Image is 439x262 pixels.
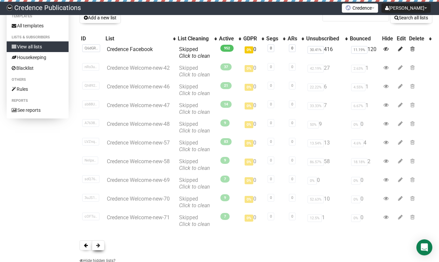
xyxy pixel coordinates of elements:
[245,102,253,109] span: 0%
[291,102,293,106] a: 0
[351,121,360,128] span: 0%
[351,83,365,91] span: 4.55%
[266,35,280,42] div: Segs
[107,102,170,108] a: Credence Welcome-new-47
[80,34,104,43] th: ID: No sort applied, sorting is disabled
[270,65,272,69] a: 0
[348,118,381,137] td: 0
[348,156,381,174] td: 2
[245,84,253,91] span: 0%
[7,97,69,105] li: Reports
[82,82,100,89] span: Qh892..
[291,83,293,88] a: 0
[305,137,348,156] td: 13
[308,158,324,166] span: 86.57%
[7,12,69,20] li: Templates
[291,196,293,200] a: 0
[179,53,210,59] a: Click to clean
[270,214,272,219] a: 0
[305,118,348,137] td: 9
[243,35,258,42] div: GDPR
[107,83,170,90] a: Credence Welcome-new-46
[270,83,272,88] a: 0
[242,137,265,156] td: 0
[242,156,265,174] td: 0
[245,159,253,166] span: 0%
[308,140,324,147] span: 13.54%
[305,81,348,99] td: 6
[348,212,381,230] td: 0
[107,177,170,183] a: Credence Welcome-new-69
[270,177,272,181] a: 0
[107,196,170,202] a: Credence Welcome-new-70
[7,63,69,73] a: Blacklist
[81,35,103,42] div: ID
[308,83,324,91] span: 22.22%
[308,65,324,72] span: 42.19%
[106,35,170,42] div: List
[242,81,265,99] td: 0
[176,34,218,43] th: List Cleaning: No sort applied, activate to apply an ascending sort
[7,41,69,52] a: View all lists
[7,52,69,63] a: Housekeeping
[107,158,170,165] a: Credence Welcome-new-58
[219,35,235,42] div: Active
[242,193,265,212] td: 0
[348,34,381,43] th: Bounced: No sort applied, sorting is disabled
[351,65,365,72] span: 2.63%
[397,35,406,42] div: Edit
[107,214,170,221] a: Credence Welcome-new-71
[179,83,210,96] span: Skipped
[178,35,211,42] div: List Cleaning
[291,214,293,219] a: 0
[305,99,348,118] td: 7
[245,65,253,72] span: 0%
[305,212,348,230] td: 1
[291,158,293,163] a: 0
[82,119,99,127] span: A7638..
[351,46,367,54] span: 11.19%
[7,5,13,11] img: 014c4fb6c76d8aefd1845f33fd15ecf9
[409,35,426,42] div: Delete
[245,196,253,203] span: 0%
[220,176,230,183] span: 7
[242,43,265,62] td: 0
[308,177,317,185] span: 0%
[179,221,210,227] a: Click to clean
[348,43,381,62] td: 120
[348,99,381,118] td: 1
[220,45,234,52] span: 952
[220,194,230,201] span: 9
[351,196,360,203] span: 0%
[242,99,265,118] td: 0
[242,212,265,230] td: 0
[179,127,210,134] a: Click to clean
[395,34,408,43] th: Edit: No sort applied, sorting is disabled
[345,5,351,10] img: favicons
[179,71,210,78] a: Click to clean
[80,12,121,23] button: Add a new list
[107,46,153,52] a: Credence Facebook
[82,63,99,71] span: nRo3u..
[305,193,348,212] td: 10
[242,174,265,193] td: 0
[220,213,230,220] span: 7
[350,35,380,42] div: Bounced
[242,62,265,81] td: 0
[107,65,170,71] a: Credence Welcome-new-42
[381,3,431,13] button: [PERSON_NAME]
[104,34,176,43] th: List: No sort applied, activate to apply an ascending sort
[270,158,272,163] a: 0
[382,35,394,42] div: Hide
[245,46,253,53] span: 0%
[179,165,210,171] a: Click to clean
[270,140,272,144] a: 0
[220,82,232,89] span: 21
[306,35,341,42] div: Unsubscribed
[242,34,265,43] th: GDPR: No sort applied, activate to apply an ascending sort
[308,121,319,128] span: 50%
[351,214,360,222] span: 0%
[179,214,210,227] span: Skipped
[245,121,253,128] span: 0%
[270,46,272,50] a: 0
